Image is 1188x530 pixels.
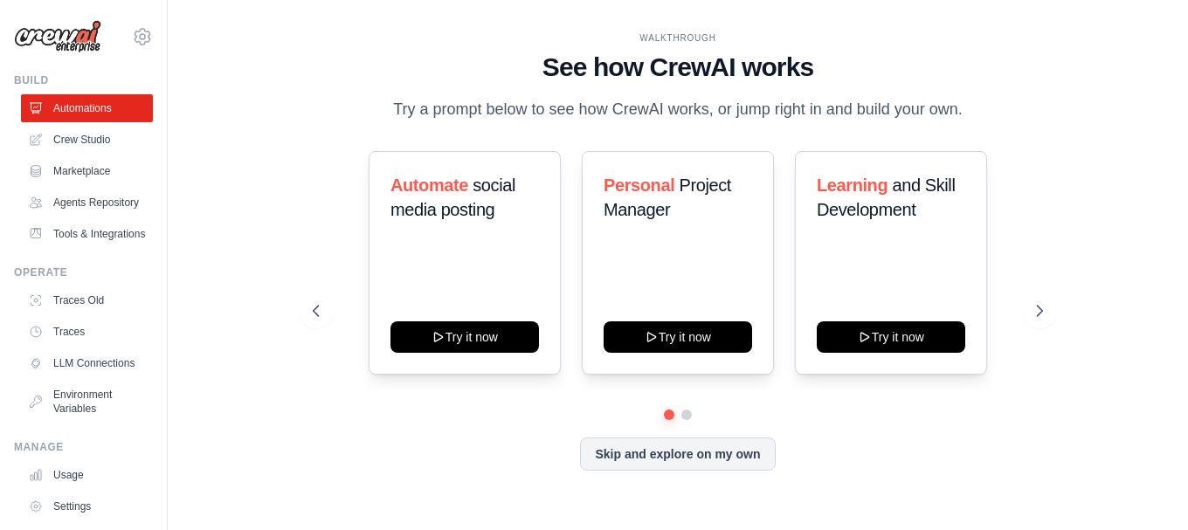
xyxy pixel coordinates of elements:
[313,52,1042,83] h1: See how CrewAI works
[21,126,153,154] a: Crew Studio
[604,176,731,219] span: Project Manager
[604,176,674,195] span: Personal
[313,31,1042,45] div: WALKTHROUGH
[21,381,153,423] a: Environment Variables
[21,94,153,122] a: Automations
[21,318,153,346] a: Traces
[390,176,468,195] span: Automate
[817,321,965,353] button: Try it now
[384,97,971,122] p: Try a prompt below to see how CrewAI works, or jump right in and build your own.
[21,189,153,217] a: Agents Repository
[21,492,153,520] a: Settings
[21,349,153,377] a: LLM Connections
[14,20,101,53] img: Logo
[14,440,153,454] div: Manage
[390,321,539,353] button: Try it now
[580,437,775,471] button: Skip and explore on my own
[14,73,153,87] div: Build
[21,286,153,314] a: Traces Old
[21,220,153,248] a: Tools & Integrations
[817,176,888,195] span: Learning
[390,176,515,219] span: social media posting
[21,461,153,489] a: Usage
[21,157,153,185] a: Marketplace
[14,265,153,279] div: Operate
[817,176,955,219] span: and Skill Development
[604,321,752,353] button: Try it now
